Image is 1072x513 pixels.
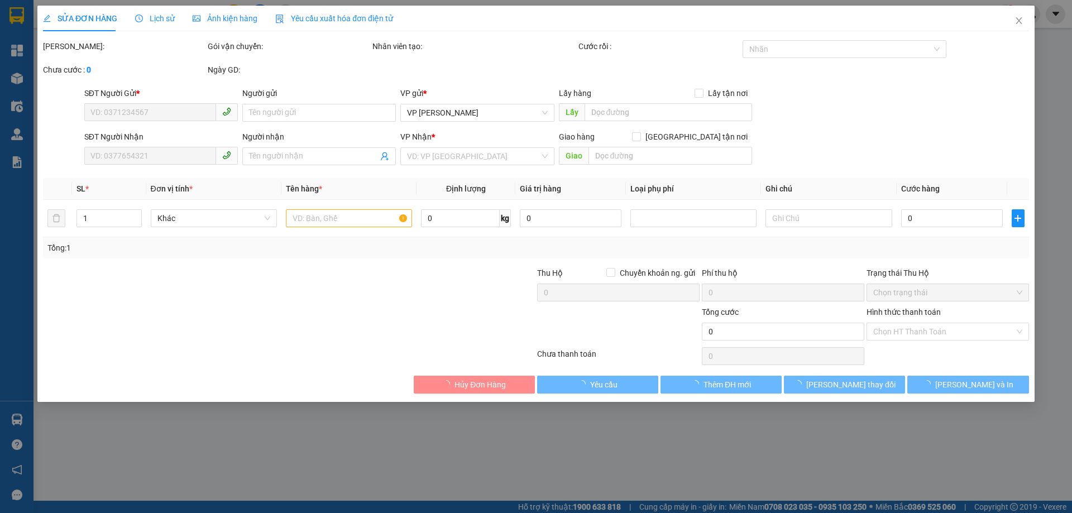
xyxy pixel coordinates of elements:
input: VD: Bàn, Ghế [286,209,412,227]
span: VP Cương Gián [408,104,548,121]
button: [PERSON_NAME] thay đổi [784,376,905,394]
span: [PERSON_NAME] và In [935,378,1013,391]
div: Cước rồi : [578,40,741,52]
span: SL [77,184,86,193]
span: kg [500,209,511,227]
span: Giá trị hàng [520,184,561,193]
span: SỬA ĐƠN HÀNG [43,14,117,23]
button: plus [1012,209,1024,227]
th: Ghi chú [762,178,897,200]
div: Chưa cước : [43,64,205,76]
span: Thêm ĐH mới [703,378,751,391]
input: Ghi Chú [766,209,892,227]
span: VP Nhận [401,132,432,141]
span: Khác [157,210,270,227]
div: Người nhận [242,131,396,143]
span: Ảnh kiện hàng [193,14,257,23]
th: Loại phụ phí [626,178,761,200]
div: Nhân viên tạo: [372,40,576,52]
span: Chuyển khoản ng. gửi [615,267,700,279]
span: phone [222,107,231,116]
label: Hình thức thanh toán [867,308,941,317]
button: Hủy Đơn Hàng [414,376,535,394]
span: Lấy [559,103,585,121]
span: Tên hàng [286,184,322,193]
div: VP gửi [401,87,554,99]
span: Giao [559,147,588,165]
span: edit [43,15,51,22]
span: phone [222,151,231,160]
span: loading [691,380,703,388]
div: Ngày GD: [208,64,370,76]
div: Trạng thái Thu Hộ [867,267,1029,279]
span: Yêu cầu [590,378,618,391]
button: delete [47,209,65,227]
span: Thu Hộ [537,269,563,277]
button: [PERSON_NAME] và In [908,376,1029,394]
img: icon [275,15,284,23]
b: 0 [87,65,91,74]
span: Yêu cầu xuất hóa đơn điện tử [275,14,393,23]
span: Cước hàng [901,184,940,193]
span: Tổng cước [702,308,739,317]
div: Chưa thanh toán [536,348,701,367]
div: Người gửi [242,87,396,99]
div: SĐT Người Nhận [84,131,238,143]
button: Thêm ĐH mới [661,376,782,394]
span: user-add [381,152,390,161]
span: loading [578,380,590,388]
div: Phí thu hộ [702,267,864,284]
span: clock-circle [135,15,143,22]
span: loading [442,380,454,388]
span: loading [794,380,806,388]
span: Lấy tận nơi [703,87,752,99]
span: Định lượng [446,184,486,193]
span: picture [193,15,200,22]
div: Tổng: 1 [47,242,414,254]
span: [GEOGRAPHIC_DATA] tận nơi [641,131,752,143]
span: Hủy Đơn Hàng [454,378,506,391]
div: [PERSON_NAME]: [43,40,205,52]
span: loading [923,380,935,388]
div: Gói vận chuyển: [208,40,370,52]
span: [PERSON_NAME] thay đổi [806,378,896,391]
div: SĐT Người Gửi [84,87,238,99]
span: close [1014,16,1023,25]
button: Close [1003,6,1035,37]
span: plus [1012,214,1023,223]
span: Chọn trạng thái [873,284,1022,301]
button: Yêu cầu [537,376,658,394]
input: Dọc đường [585,103,752,121]
span: Lấy hàng [559,89,591,98]
input: Dọc đường [588,147,752,165]
span: Lịch sử [135,14,175,23]
span: Đơn vị tính [151,184,193,193]
span: Giao hàng [559,132,595,141]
